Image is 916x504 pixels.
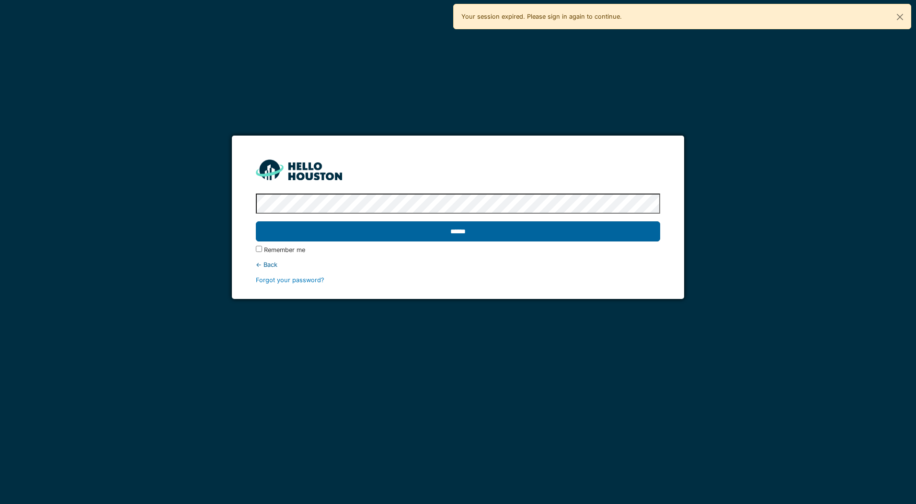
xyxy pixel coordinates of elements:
[264,245,305,254] label: Remember me
[256,260,660,269] div: ← Back
[453,4,911,29] div: Your session expired. Please sign in again to continue.
[256,276,324,284] a: Forgot your password?
[256,160,342,180] img: HH_line-BYnF2_Hg.png
[889,4,911,30] button: Close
